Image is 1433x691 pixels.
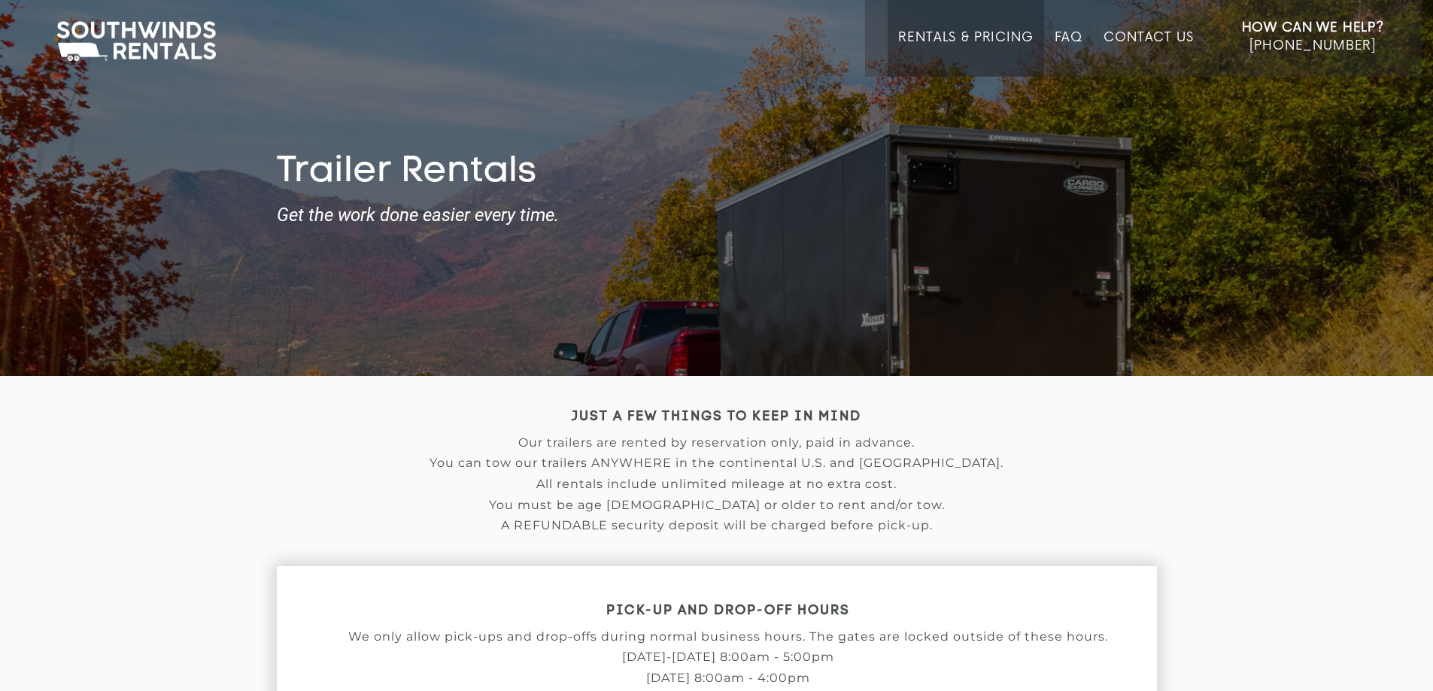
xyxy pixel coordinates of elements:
[277,650,1179,664] p: [DATE]-[DATE] 8:00am - 5:00pm
[572,411,861,423] strong: JUST A FEW THINGS TO KEEP IN MIND
[1104,30,1193,77] a: Contact Us
[606,605,850,617] strong: PICK-UP AND DROP-OFF HOURS
[277,456,1157,470] p: You can tow our trailers ANYWHERE in the continental U.S. and [GEOGRAPHIC_DATA].
[1242,19,1384,65] a: How Can We Help? [PHONE_NUMBER]
[1249,38,1376,53] span: [PHONE_NUMBER]
[277,519,1157,532] p: A REFUNDABLE security deposit will be charged before pick-up.
[277,436,1157,450] p: Our trailers are rented by reservation only, paid in advance.
[49,18,223,65] img: Southwinds Rentals Logo
[898,30,1033,77] a: Rentals & Pricing
[277,671,1179,685] p: [DATE] 8:00am - 4:00pm
[1055,30,1083,77] a: FAQ
[277,499,1157,512] p: You must be age [DEMOGRAPHIC_DATA] or older to rent and/or tow.
[277,477,1157,491] p: All rentals include unlimited mileage at no extra cost.
[277,151,1157,195] h1: Trailer Rentals
[277,630,1179,644] p: We only allow pick-ups and drop-offs during normal business hours. The gates are locked outside o...
[277,205,1157,225] strong: Get the work done easier every time.
[1242,20,1384,35] strong: How Can We Help?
